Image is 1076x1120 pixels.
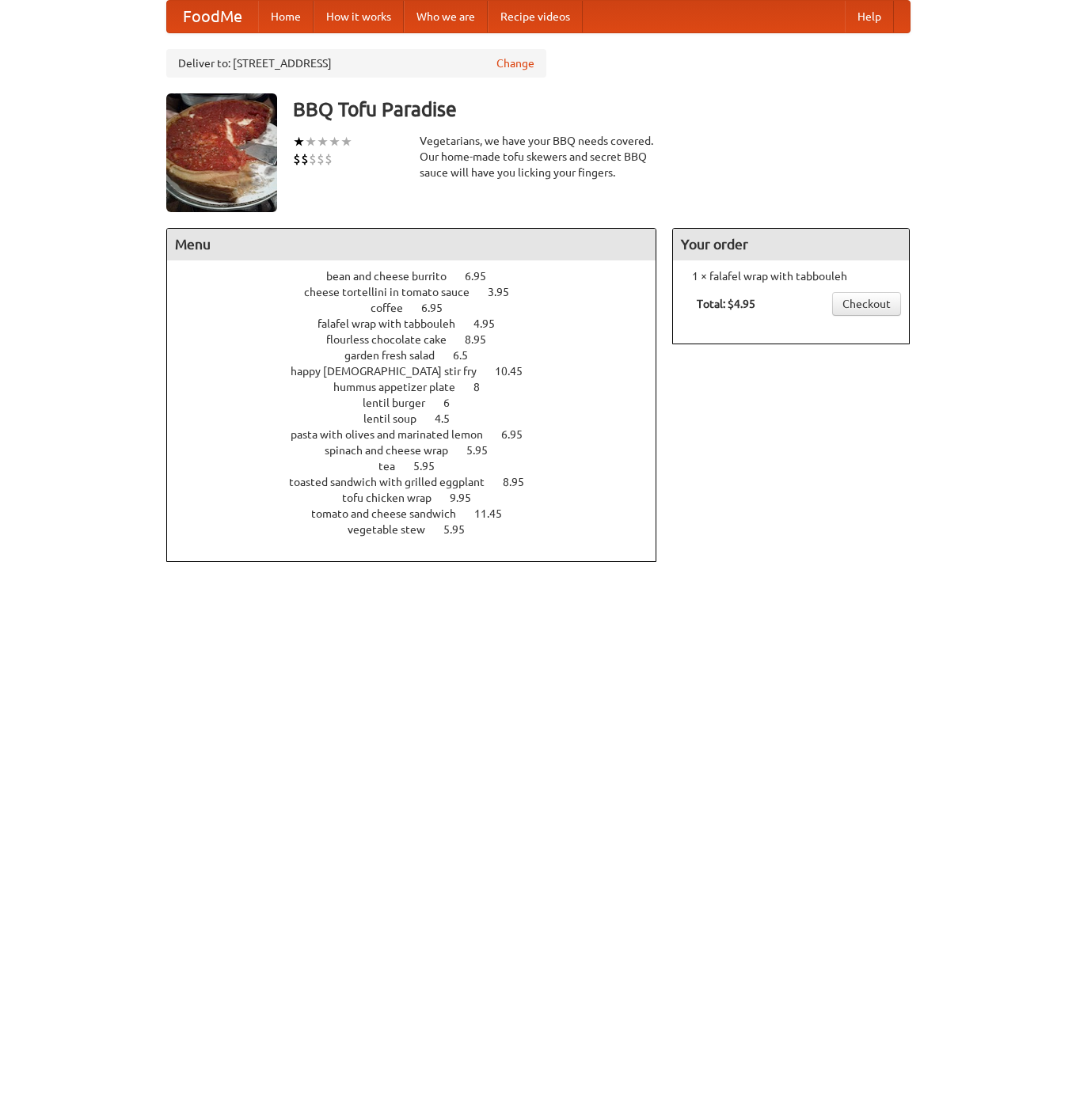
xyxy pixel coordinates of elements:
[681,268,901,284] li: 1 × falafel wrap with tabbouleh
[378,460,464,473] a: tea 5.95
[473,317,511,330] span: 4.95
[317,317,471,330] span: falafel wrap with tabbouleh
[404,1,488,32] a: Who we are
[325,444,517,457] a: spinach and cheese wrap 5.95
[421,302,458,314] span: 6.95
[371,302,472,314] a: coffee 6.95
[363,412,479,425] a: lentil soup 4.5
[453,349,484,362] span: 6.5
[845,1,894,32] a: Help
[309,150,317,168] li: $
[371,302,419,314] span: coffee
[420,133,657,180] div: Vegetarians, we have your BBQ needs covered. Our home-made tofu skewers and secret BBQ sauce will...
[443,397,466,409] span: 6
[289,476,500,488] span: toasted sandwich with grilled eggplant
[291,365,492,378] span: happy [DEMOGRAPHIC_DATA] stir fry
[465,270,502,283] span: 6.95
[317,317,524,330] a: falafel wrap with tabbouleh 4.95
[450,492,487,504] span: 9.95
[496,55,534,71] a: Change
[167,1,258,32] a: FoodMe
[495,365,538,378] span: 10.45
[289,476,553,488] a: toasted sandwich with grilled eggplant 8.95
[326,333,515,346] a: flourless chocolate cake 8.95
[293,93,911,125] h3: BBQ Tofu Paradise
[329,133,340,150] li: ★
[697,298,755,310] b: Total: $4.95
[465,333,502,346] span: 8.95
[167,229,656,260] h4: Menu
[673,229,909,260] h4: Your order
[378,460,411,473] span: tea
[304,286,538,298] a: cheese tortellini in tomato sauce 3.95
[326,270,515,283] a: bean and cheese burrito 6.95
[258,1,314,32] a: Home
[317,133,329,150] li: ★
[325,444,464,457] span: spinach and cheese wrap
[291,428,499,441] span: pasta with olives and marinated lemon
[326,333,462,346] span: flourless chocolate cake
[166,49,546,78] div: Deliver to: [STREET_ADDRESS]
[443,523,481,536] span: 5.95
[305,133,317,150] li: ★
[333,381,471,393] span: hummus appetizer plate
[325,150,333,168] li: $
[304,286,485,298] span: cheese tortellini in tomato sauce
[344,349,451,362] span: garden fresh salad
[340,133,352,150] li: ★
[333,381,509,393] a: hummus appetizer plate 8
[348,523,494,536] a: vegetable stew 5.95
[344,349,497,362] a: garden fresh salad 6.5
[317,150,325,168] li: $
[291,428,552,441] a: pasta with olives and marinated lemon 6.95
[348,523,441,536] span: vegetable stew
[413,460,451,473] span: 5.95
[342,492,500,504] a: tofu chicken wrap 9.95
[466,444,504,457] span: 5.95
[326,270,462,283] span: bean and cheese burrito
[363,412,432,425] span: lentil soup
[342,492,447,504] span: tofu chicken wrap
[311,507,531,520] a: tomato and cheese sandwich 11.45
[311,507,472,520] span: tomato and cheese sandwich
[314,1,404,32] a: How it works
[488,286,525,298] span: 3.95
[501,428,538,441] span: 6.95
[293,133,305,150] li: ★
[435,412,466,425] span: 4.5
[293,150,301,168] li: $
[291,365,552,378] a: happy [DEMOGRAPHIC_DATA] stir fry 10.45
[488,1,583,32] a: Recipe videos
[503,476,540,488] span: 8.95
[301,150,309,168] li: $
[832,292,901,316] a: Checkout
[474,507,518,520] span: 11.45
[363,397,441,409] span: lentil burger
[166,93,277,212] img: angular.jpg
[363,397,479,409] a: lentil burger 6
[473,381,496,393] span: 8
